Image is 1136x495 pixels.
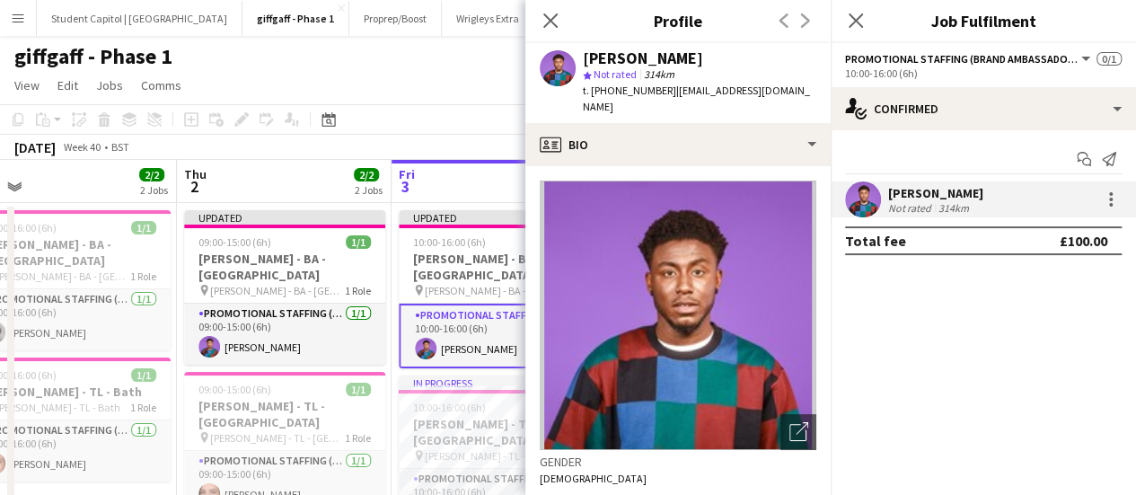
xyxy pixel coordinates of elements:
div: £100.00 [1060,232,1107,250]
span: [DEMOGRAPHIC_DATA] [540,472,647,485]
div: Updated [184,210,385,225]
div: 314km [935,201,973,215]
div: Total fee [845,232,906,250]
span: 1 Role [130,270,156,283]
span: Thu [184,166,207,182]
h3: [PERSON_NAME] - BA - [GEOGRAPHIC_DATA] [184,251,385,283]
span: 2/2 [139,168,164,181]
img: Crew avatar or photo [540,181,816,450]
span: [PERSON_NAME] - BA - [GEOGRAPHIC_DATA] [210,284,345,297]
a: Edit [50,74,85,97]
span: 1 Role [345,284,371,297]
h3: [PERSON_NAME] - TL - [GEOGRAPHIC_DATA] [399,416,600,448]
h3: [PERSON_NAME] - TL - [GEOGRAPHIC_DATA] [184,398,385,430]
span: 09:00-15:00 (6h) [198,383,271,396]
div: In progress [399,376,600,390]
app-card-role: Promotional Staffing (Brand Ambassadors)1/109:00-15:00 (6h)[PERSON_NAME] [184,304,385,365]
h3: Profile [525,9,831,32]
span: Week 40 [59,140,104,154]
span: 10:00-16:00 (6h) [413,235,486,249]
h1: giffgaff - Phase 1 [14,43,172,70]
span: 2/2 [354,168,379,181]
span: 2 [181,176,207,197]
button: giffgaff - Phase 1 [242,1,349,36]
a: View [7,74,47,97]
span: Not rated [594,67,637,81]
app-job-card: Updated09:00-15:00 (6h)1/1[PERSON_NAME] - BA - [GEOGRAPHIC_DATA] [PERSON_NAME] - BA - [GEOGRAPHIC... [184,210,385,365]
span: Edit [57,77,78,93]
span: [PERSON_NAME] - TL - [GEOGRAPHIC_DATA] [425,449,559,463]
span: 3 [396,176,415,197]
h3: [PERSON_NAME] - BA - [GEOGRAPHIC_DATA] [399,251,600,283]
div: 10:00-16:00 (6h) [845,66,1122,80]
h3: Gender [540,454,816,470]
div: Confirmed [831,87,1136,130]
div: 2 Jobs [355,183,383,197]
a: Comms [134,74,189,97]
span: 1 Role [130,401,156,414]
app-job-card: Updated10:00-16:00 (6h)1/1[PERSON_NAME] - BA - [GEOGRAPHIC_DATA] [PERSON_NAME] - BA - [GEOGRAPHIC... [399,210,600,368]
button: Wrigleys Extra [442,1,534,36]
div: [PERSON_NAME] [888,185,983,201]
a: Jobs [89,74,130,97]
h3: Job Fulfilment [831,9,1136,32]
span: Comms [141,77,181,93]
span: 1/1 [131,221,156,234]
span: Jobs [96,77,123,93]
span: | [EMAIL_ADDRESS][DOMAIN_NAME] [583,84,810,113]
span: 1/1 [131,368,156,382]
span: [PERSON_NAME] - TL - [GEOGRAPHIC_DATA] [210,431,345,445]
app-card-role: Promotional Staffing (Brand Ambassadors)1/110:00-16:00 (6h)[PERSON_NAME] [399,304,600,368]
span: 1 Role [345,431,371,445]
span: 1/1 [346,235,371,249]
span: 10:00-16:00 (6h) [413,401,486,414]
span: t. [PHONE_NUMBER] [583,84,676,97]
div: [DATE] [14,138,56,156]
span: Fri [399,166,415,182]
span: Promotional Staffing (Brand Ambassadors) [845,52,1079,66]
span: 1/1 [346,383,371,396]
span: 314km [640,67,678,81]
span: [PERSON_NAME] - BA - [GEOGRAPHIC_DATA] [425,284,559,297]
div: Bio [525,123,831,166]
button: Proprep/Boost [349,1,442,36]
div: Open photos pop-in [780,414,816,450]
div: BST [111,140,129,154]
div: 2 Jobs [140,183,168,197]
span: View [14,77,40,93]
span: 09:00-15:00 (6h) [198,235,271,249]
button: Student Capitol | [GEOGRAPHIC_DATA] [37,1,242,36]
div: Not rated [888,201,935,215]
div: Updated [399,210,600,225]
div: [PERSON_NAME] [583,50,703,66]
button: Promotional Staffing (Brand Ambassadors) [845,52,1093,66]
span: 0/1 [1096,52,1122,66]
